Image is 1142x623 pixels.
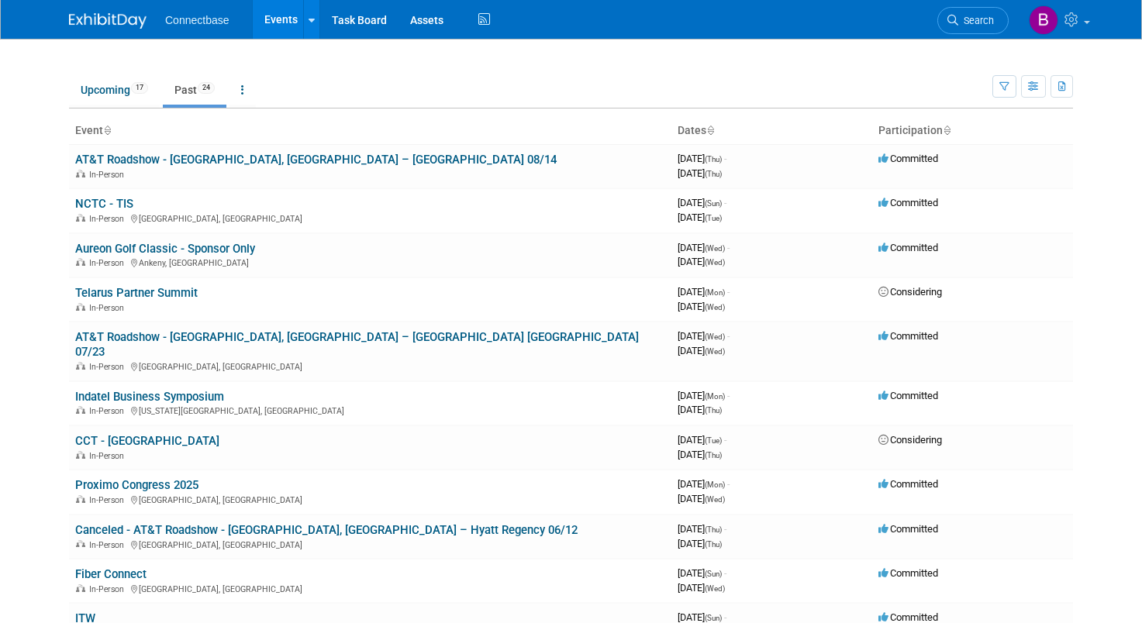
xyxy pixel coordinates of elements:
[69,118,671,144] th: Event
[878,567,938,579] span: Committed
[678,434,726,446] span: [DATE]
[75,390,224,404] a: Indatel Business Symposium
[89,170,129,180] span: In-Person
[878,197,938,208] span: Committed
[705,540,722,549] span: (Thu)
[678,167,722,179] span: [DATE]
[75,256,665,268] div: Ankeny, [GEOGRAPHIC_DATA]
[69,13,147,29] img: ExhibitDay
[76,362,85,370] img: In-Person Event
[89,258,129,268] span: In-Person
[724,197,726,208] span: -
[678,478,730,490] span: [DATE]
[678,493,725,504] span: [DATE]
[678,582,725,594] span: [DATE]
[705,244,725,253] span: (Wed)
[678,197,726,208] span: [DATE]
[89,303,129,313] span: In-Person
[75,197,133,211] a: NCTC - TIS
[705,392,725,401] span: (Mon)
[878,242,938,253] span: Committed
[76,258,85,266] img: In-Person Event
[75,286,198,300] a: Telarus Partner Summit
[878,434,942,446] span: Considering
[678,538,722,549] span: [DATE]
[727,478,730,490] span: -
[76,451,85,459] img: In-Person Event
[705,288,725,297] span: (Mon)
[678,611,726,623] span: [DATE]
[89,540,129,550] span: In-Person
[75,360,665,372] div: [GEOGRAPHIC_DATA], [GEOGRAPHIC_DATA]
[89,362,129,372] span: In-Person
[76,303,85,311] img: In-Person Event
[878,153,938,164] span: Committed
[705,480,725,489] span: (Mon)
[724,567,726,579] span: -
[705,170,722,178] span: (Thu)
[89,214,129,224] span: In-Person
[705,214,722,222] span: (Tue)
[705,584,725,593] span: (Wed)
[75,523,578,537] a: Canceled - AT&T Roadshow - [GEOGRAPHIC_DATA], [GEOGRAPHIC_DATA] – Hyatt Regency 06/12
[878,330,938,342] span: Committed
[878,390,938,401] span: Committed
[705,495,725,504] span: (Wed)
[75,404,665,416] div: [US_STATE][GEOGRAPHIC_DATA], [GEOGRAPHIC_DATA]
[75,434,219,448] a: CCT - [GEOGRAPHIC_DATA]
[678,449,722,460] span: [DATE]
[878,611,938,623] span: Committed
[76,406,85,414] img: In-Person Event
[705,332,725,341] span: (Wed)
[89,495,129,505] span: In-Person
[878,523,938,535] span: Committed
[705,451,722,460] span: (Thu)
[89,406,129,416] span: In-Person
[678,212,722,223] span: [DATE]
[705,199,722,208] span: (Sun)
[727,286,730,298] span: -
[872,118,1073,144] th: Participation
[76,495,85,503] img: In-Person Event
[678,345,725,356] span: [DATE]
[75,538,665,550] div: [GEOGRAPHIC_DATA], [GEOGRAPHIC_DATA]
[705,155,722,163] span: (Thu)
[705,614,722,622] span: (Sun)
[75,582,665,594] div: [GEOGRAPHIC_DATA], [GEOGRAPHIC_DATA]
[678,153,726,164] span: [DATE]
[937,7,1009,34] a: Search
[678,567,726,579] span: [DATE]
[163,75,226,105] a: Past24
[89,451,129,461] span: In-Person
[705,406,722,415] span: (Thu)
[705,347,725,356] span: (Wed)
[878,478,938,490] span: Committed
[76,170,85,177] img: In-Person Event
[678,256,725,267] span: [DATE]
[75,478,198,492] a: Proximo Congress 2025
[878,286,942,298] span: Considering
[76,584,85,592] img: In-Person Event
[705,258,725,267] span: (Wed)
[724,153,726,164] span: -
[75,567,147,581] a: Fiber Connect
[678,242,730,253] span: [DATE]
[131,82,148,94] span: 17
[89,584,129,594] span: In-Person
[75,493,665,505] div: [GEOGRAPHIC_DATA], [GEOGRAPHIC_DATA]
[1029,5,1058,35] img: Brian Maggiacomo
[678,523,726,535] span: [DATE]
[727,242,730,253] span: -
[943,124,951,136] a: Sort by Participation Type
[75,242,255,256] a: Aureon Golf Classic - Sponsor Only
[705,525,722,534] span: (Thu)
[724,523,726,535] span: -
[705,570,722,578] span: (Sun)
[724,611,726,623] span: -
[69,75,160,105] a: Upcoming17
[75,330,639,359] a: AT&T Roadshow - [GEOGRAPHIC_DATA], [GEOGRAPHIC_DATA] – [GEOGRAPHIC_DATA] [GEOGRAPHIC_DATA] 07/23
[75,153,557,167] a: AT&T Roadshow - [GEOGRAPHIC_DATA], [GEOGRAPHIC_DATA] – [GEOGRAPHIC_DATA] 08/14
[958,15,994,26] span: Search
[727,330,730,342] span: -
[678,301,725,312] span: [DATE]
